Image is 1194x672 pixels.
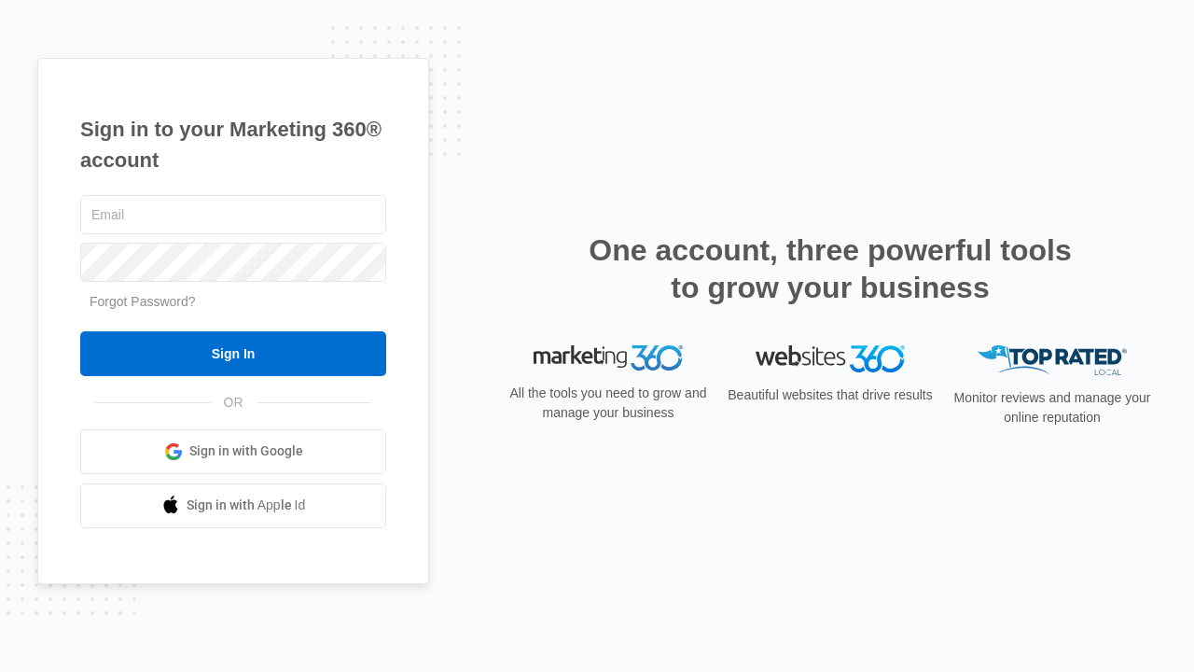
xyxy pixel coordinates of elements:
[726,385,935,405] p: Beautiful websites that drive results
[187,496,306,515] span: Sign in with Apple Id
[80,483,386,528] a: Sign in with Apple Id
[583,231,1077,306] h2: One account, three powerful tools to grow your business
[504,384,713,423] p: All the tools you need to grow and manage your business
[80,114,386,175] h1: Sign in to your Marketing 360® account
[534,345,683,371] img: Marketing 360
[90,294,196,309] a: Forgot Password?
[978,345,1127,376] img: Top Rated Local
[756,345,905,372] img: Websites 360
[80,331,386,376] input: Sign In
[211,393,257,413] span: OR
[948,388,1157,427] p: Monitor reviews and manage your online reputation
[80,429,386,474] a: Sign in with Google
[80,195,386,234] input: Email
[189,441,303,461] span: Sign in with Google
